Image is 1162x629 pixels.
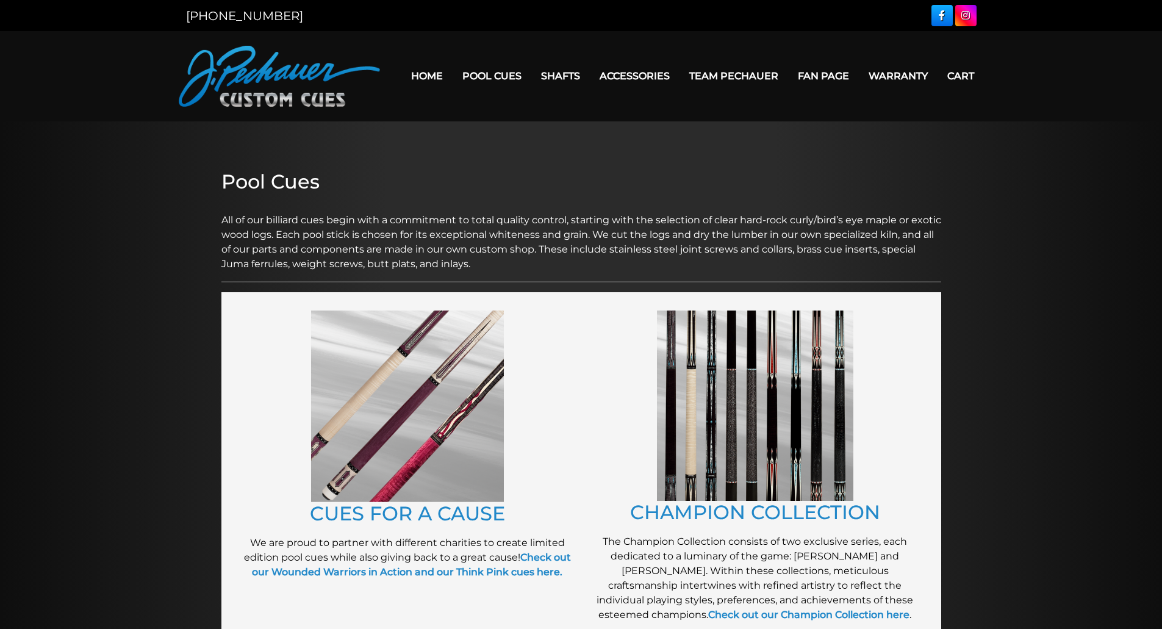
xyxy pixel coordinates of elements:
[680,60,788,92] a: Team Pechauer
[221,170,941,193] h2: Pool Cues
[788,60,859,92] a: Fan Page
[630,500,880,524] a: CHAMPION COLLECTION
[401,60,453,92] a: Home
[531,60,590,92] a: Shafts
[587,534,923,622] p: The Champion Collection consists of two exclusive series, each dedicated to a luminary of the gam...
[240,536,575,580] p: We are proud to partner with different charities to create limited edition pool cues while also g...
[708,609,909,620] a: Check out our Champion Collection here
[179,46,380,107] img: Pechauer Custom Cues
[590,60,680,92] a: Accessories
[453,60,531,92] a: Pool Cues
[252,552,571,578] a: Check out our Wounded Warriors in Action and our Think Pink cues here.
[310,501,505,525] a: CUES FOR A CAUSE
[859,60,938,92] a: Warranty
[938,60,984,92] a: Cart
[221,198,941,271] p: All of our billiard cues begin with a commitment to total quality control, starting with the sele...
[186,9,303,23] a: [PHONE_NUMBER]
